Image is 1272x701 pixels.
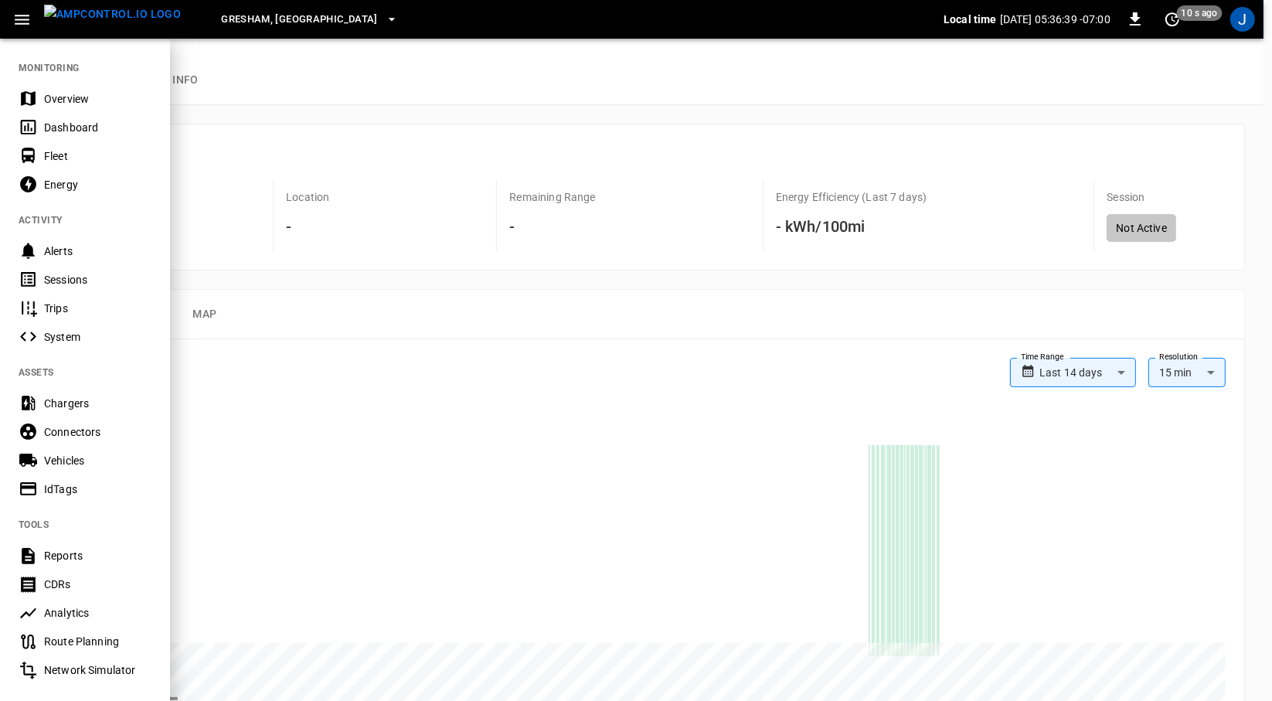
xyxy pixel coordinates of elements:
[1160,7,1185,32] button: set refresh interval
[44,634,151,649] div: Route Planning
[44,453,151,468] div: Vehicles
[44,396,151,411] div: Chargers
[44,243,151,259] div: Alerts
[44,662,151,678] div: Network Simulator
[944,12,997,27] p: Local time
[44,577,151,592] div: CDRs
[44,148,151,164] div: Fleet
[44,605,151,621] div: Analytics
[44,424,151,440] div: Connectors
[44,91,151,107] div: Overview
[44,548,151,563] div: Reports
[1177,5,1223,21] span: 10 s ago
[44,482,151,497] div: IdTags
[44,120,151,135] div: Dashboard
[44,301,151,316] div: Trips
[221,11,378,29] span: Gresham, [GEOGRAPHIC_DATA]
[44,5,181,24] img: ampcontrol.io logo
[44,272,151,288] div: Sessions
[1000,12,1110,27] p: [DATE] 05:36:39 -07:00
[1230,7,1255,32] div: profile-icon
[44,177,151,192] div: Energy
[44,329,151,345] div: System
